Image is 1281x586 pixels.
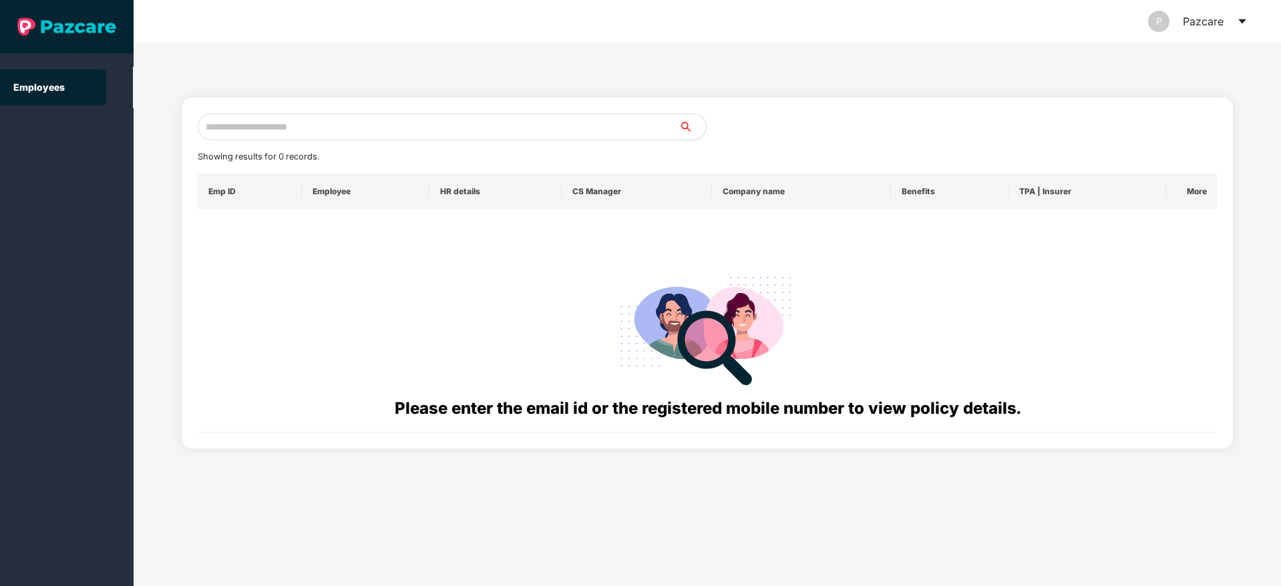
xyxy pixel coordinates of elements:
[302,174,429,210] th: Employee
[1009,174,1166,210] th: TPA | Insurer
[395,398,1021,418] span: Please enter the email id or the registered mobile number to view policy details.
[13,81,65,93] a: Employees
[1166,174,1217,210] th: More
[891,174,1009,210] th: Benefits
[611,260,803,396] img: svg+xml;base64,PHN2ZyB4bWxucz0iaHR0cDovL3d3dy53My5vcmcvMjAwMC9zdmciIHdpZHRoPSIyODgiIGhlaWdodD0iMj...
[1156,11,1162,32] span: P
[679,121,706,132] span: search
[1237,16,1248,27] span: caret-down
[198,174,303,210] th: Emp ID
[679,113,707,140] button: search
[712,174,891,210] th: Company name
[198,152,319,162] span: Showing results for 0 records.
[429,174,561,210] th: HR details
[562,174,712,210] th: CS Manager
